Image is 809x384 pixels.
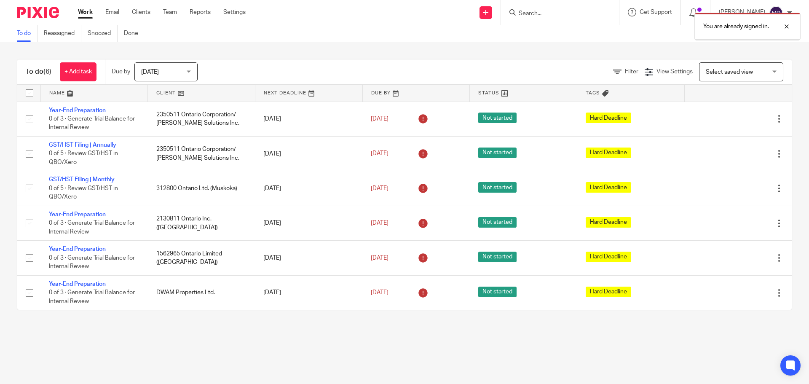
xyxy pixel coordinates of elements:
[706,69,753,75] span: Select saved view
[49,107,106,113] a: Year-End Preparation
[49,212,106,218] a: Year-End Preparation
[49,151,118,166] span: 0 of 5 · Review GST/HST in QBO/Xero
[586,148,631,158] span: Hard Deadline
[49,116,135,131] span: 0 of 3 · Generate Trial Balance for Internal Review
[255,206,362,240] td: [DATE]
[371,185,388,191] span: [DATE]
[586,287,631,297] span: Hard Deadline
[43,68,51,75] span: (6)
[105,8,119,16] a: Email
[625,69,638,75] span: Filter
[255,275,362,310] td: [DATE]
[586,217,631,228] span: Hard Deadline
[49,185,118,200] span: 0 of 5 · Review GST/HST in QBO/Xero
[148,136,255,171] td: 2350511 Ontario Corporation/ [PERSON_NAME] Solutions Inc.
[26,67,51,76] h1: To do
[478,217,517,228] span: Not started
[49,290,135,304] span: 0 of 3 · Generate Trial Balance for Internal Review
[49,255,135,270] span: 0 of 3 · Generate Trial Balance for Internal Review
[478,182,517,193] span: Not started
[148,102,255,136] td: 2350511 Ontario Corporation/ [PERSON_NAME] Solutions Inc.
[586,182,631,193] span: Hard Deadline
[78,8,93,16] a: Work
[223,8,246,16] a: Settings
[371,151,388,157] span: [DATE]
[148,171,255,206] td: 312800 Ontario Ltd. (Muskoka)
[656,69,693,75] span: View Settings
[478,287,517,297] span: Not started
[49,281,106,287] a: Year-End Preparation
[112,67,130,76] p: Due by
[586,91,600,95] span: Tags
[255,171,362,206] td: [DATE]
[478,148,517,158] span: Not started
[148,206,255,240] td: 2130811 Ontario Inc. ([GEOGRAPHIC_DATA])
[371,255,388,261] span: [DATE]
[371,220,388,226] span: [DATE]
[148,275,255,310] td: DWAM Properties Ltd.
[60,62,96,81] a: + Add task
[132,8,150,16] a: Clients
[49,220,135,235] span: 0 of 3 · Generate Trial Balance for Internal Review
[586,113,631,123] span: Hard Deadline
[163,8,177,16] a: Team
[17,7,59,18] img: Pixie
[148,241,255,275] td: 1562965 Ontario Limited ([GEOGRAPHIC_DATA])
[255,102,362,136] td: [DATE]
[371,290,388,295] span: [DATE]
[49,142,116,148] a: GST/HST Filing | Annually
[255,241,362,275] td: [DATE]
[769,6,783,19] img: svg%3E
[703,22,769,31] p: You are already signed in.
[124,25,145,42] a: Done
[44,25,81,42] a: Reassigned
[88,25,118,42] a: Snoozed
[49,246,106,252] a: Year-End Preparation
[17,25,38,42] a: To do
[478,113,517,123] span: Not started
[190,8,211,16] a: Reports
[141,69,159,75] span: [DATE]
[586,252,631,262] span: Hard Deadline
[371,116,388,122] span: [DATE]
[255,136,362,171] td: [DATE]
[478,252,517,262] span: Not started
[49,177,115,183] a: GST/HST Filing | Monthly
